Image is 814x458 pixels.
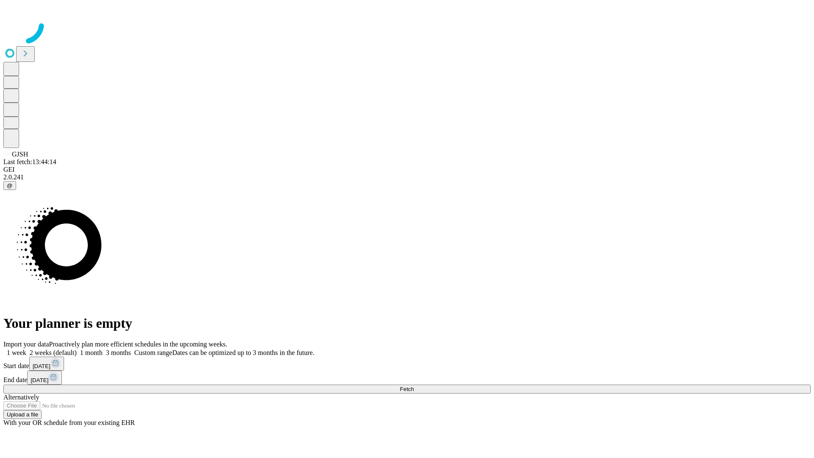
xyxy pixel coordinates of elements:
[27,371,62,385] button: [DATE]
[3,173,811,181] div: 2.0.241
[3,166,811,173] div: GEI
[12,151,28,158] span: GJSH
[172,349,314,356] span: Dates can be optimized up to 3 months in the future.
[3,316,811,331] h1: Your planner is empty
[7,349,26,356] span: 1 week
[31,377,48,383] span: [DATE]
[134,349,172,356] span: Custom range
[7,182,13,189] span: @
[3,419,135,426] span: With your OR schedule from your existing EHR
[49,341,227,348] span: Proactively plan more efficient schedules in the upcoming weeks.
[3,341,49,348] span: Import your data
[3,357,811,371] div: Start date
[3,385,811,394] button: Fetch
[3,181,16,190] button: @
[33,363,50,369] span: [DATE]
[30,349,77,356] span: 2 weeks (default)
[80,349,103,356] span: 1 month
[106,349,131,356] span: 3 months
[3,394,39,401] span: Alternatively
[3,410,42,419] button: Upload a file
[3,371,811,385] div: End date
[400,386,414,392] span: Fetch
[3,158,56,165] span: Last fetch: 13:44:14
[29,357,64,371] button: [DATE]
